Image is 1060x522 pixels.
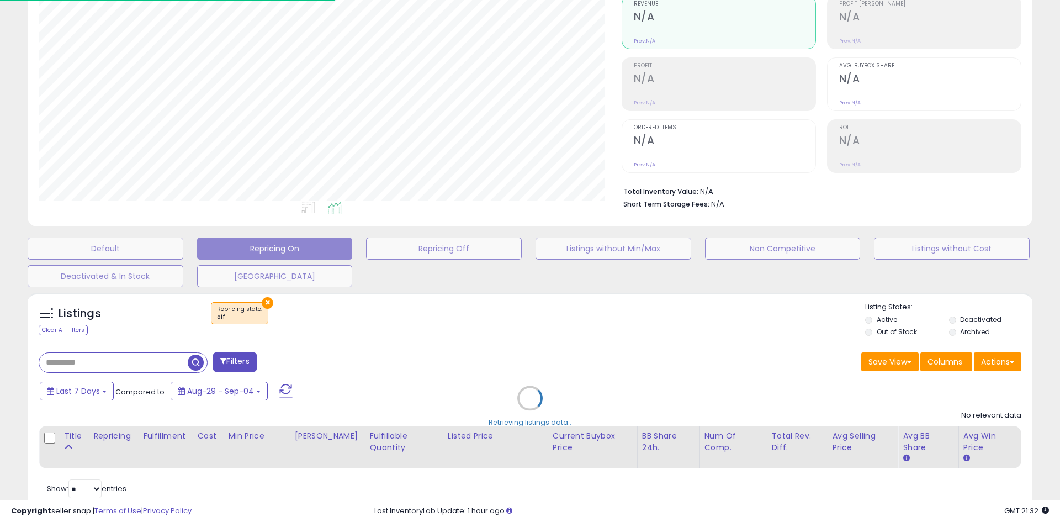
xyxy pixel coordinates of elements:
[839,38,861,44] small: Prev: N/A
[874,238,1030,260] button: Listings without Cost
[839,125,1021,131] span: ROI
[28,238,183,260] button: Default
[705,238,861,260] button: Non Competitive
[839,72,1021,87] h2: N/A
[623,199,709,209] b: Short Term Storage Fees:
[489,418,571,428] div: Retrieving listings data..
[634,1,815,7] span: Revenue
[366,238,522,260] button: Repricing Off
[634,63,815,69] span: Profit
[634,10,815,25] h2: N/A
[11,506,192,516] div: seller snap | |
[839,63,1021,69] span: Avg. Buybox Share
[634,99,655,106] small: Prev: N/A
[197,265,353,287] button: [GEOGRAPHIC_DATA]
[839,99,861,106] small: Prev: N/A
[623,184,1013,197] li: N/A
[839,10,1021,25] h2: N/A
[839,134,1021,149] h2: N/A
[197,238,353,260] button: Repricing On
[536,238,691,260] button: Listings without Min/Max
[711,199,724,209] span: N/A
[634,38,655,44] small: Prev: N/A
[634,134,815,149] h2: N/A
[634,72,815,87] h2: N/A
[623,187,698,196] b: Total Inventory Value:
[839,1,1021,7] span: Profit [PERSON_NAME]
[839,161,861,168] small: Prev: N/A
[28,265,183,287] button: Deactivated & In Stock
[634,125,815,131] span: Ordered Items
[634,161,655,168] small: Prev: N/A
[11,505,51,516] strong: Copyright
